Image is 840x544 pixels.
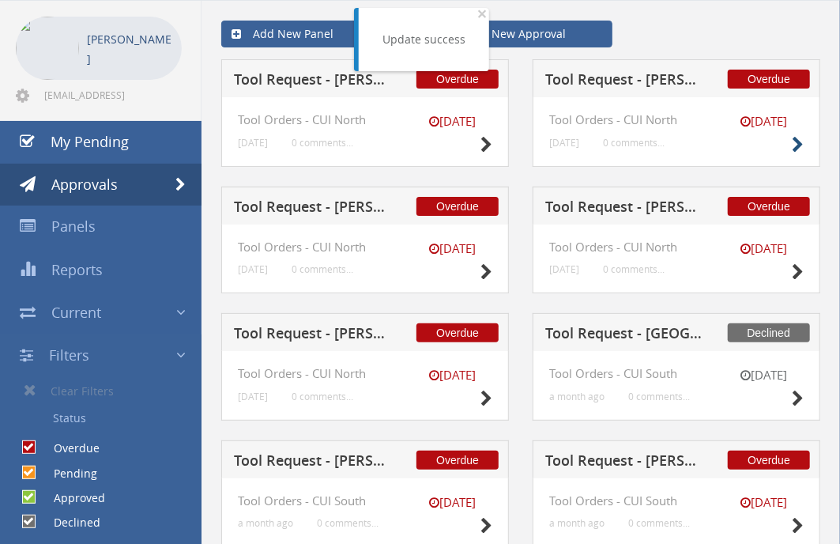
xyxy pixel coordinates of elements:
small: 0 comments... [317,517,379,529]
a: Send New Approval [429,21,613,47]
small: 0 comments... [628,517,690,529]
span: Overdue [728,70,810,89]
small: a month ago [549,517,605,529]
a: Add New Panel [221,21,405,47]
small: 0 comments... [292,137,353,149]
h4: Tool Orders - CUI North [238,113,492,127]
span: × [477,2,487,25]
small: [DATE] [549,137,579,149]
small: 0 comments... [628,391,690,402]
p: [PERSON_NAME] [87,29,174,69]
small: [DATE] [725,113,804,130]
span: [EMAIL_ADDRESS][DOMAIN_NAME] [44,89,179,101]
label: Approved [38,490,105,506]
small: [DATE] [725,240,804,257]
small: [DATE] [238,391,268,402]
label: Declined [38,515,100,531]
span: Current [51,303,101,322]
h5: Tool Request - [PERSON_NAME] - [GEOGRAPHIC_DATA] [545,453,703,473]
span: Overdue [416,197,499,216]
h4: Tool Orders - CUI North [549,240,804,254]
h4: Tool Orders - CUI South [549,494,804,508]
label: Pending [38,466,97,482]
small: [DATE] [725,494,804,511]
h4: Tool Orders - CUI North [549,113,804,127]
small: [DATE] [413,494,492,511]
h5: Tool Request - [GEOGRAPHIC_DATA] Warehouse - [GEOGRAPHIC_DATA] [545,326,703,346]
span: Filters [49,346,89,365]
h4: Tool Orders - CUI South [238,494,492,508]
div: Update success [382,32,465,47]
span: Declined [728,323,810,342]
small: [DATE] [549,263,579,275]
span: Reports [51,260,103,279]
h5: Tool Request - [PERSON_NAME][GEOGRAPHIC_DATA] [545,72,703,92]
h4: Tool Orders - CUI North [238,240,492,254]
small: [DATE] [238,137,268,149]
span: Panels [51,217,96,236]
a: Clear Filters [12,376,202,405]
small: [DATE] [413,367,492,383]
span: Overdue [416,70,499,89]
label: Overdue [38,440,100,456]
small: [DATE] [413,240,492,257]
span: Overdue [728,451,810,470]
small: a month ago [238,517,293,529]
h5: Tool Request - [PERSON_NAME] - [GEOGRAPHIC_DATA]- [GEOGRAPHIC_DATA] [234,326,391,346]
h4: Tool Orders - CUI South [549,367,804,380]
a: Status [12,405,202,432]
small: a month ago [549,391,605,402]
h4: Tool Orders - CUI North [238,367,492,380]
h5: Tool Request - [PERSON_NAME] - [GEOGRAPHIC_DATA]- [GEOGRAPHIC_DATA] [545,199,703,219]
span: Overdue [416,323,499,342]
small: [DATE] [725,367,804,383]
span: Overdue [416,451,499,470]
small: [DATE] [413,113,492,130]
small: 0 comments... [603,263,665,275]
small: [DATE] [238,263,268,275]
span: Overdue [728,197,810,216]
small: 0 comments... [603,137,665,149]
h5: Tool Request - [PERSON_NAME] - [GEOGRAPHIC_DATA] [234,72,391,92]
span: My Pending [51,132,129,151]
small: 0 comments... [292,263,353,275]
h5: Tool Request - [PERSON_NAME] - [GEOGRAPHIC_DATA] [234,453,391,473]
h5: Tool Request - [PERSON_NAME] - [GEOGRAPHIC_DATA] [234,199,391,219]
small: 0 comments... [292,391,353,402]
span: Approvals [51,175,118,194]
